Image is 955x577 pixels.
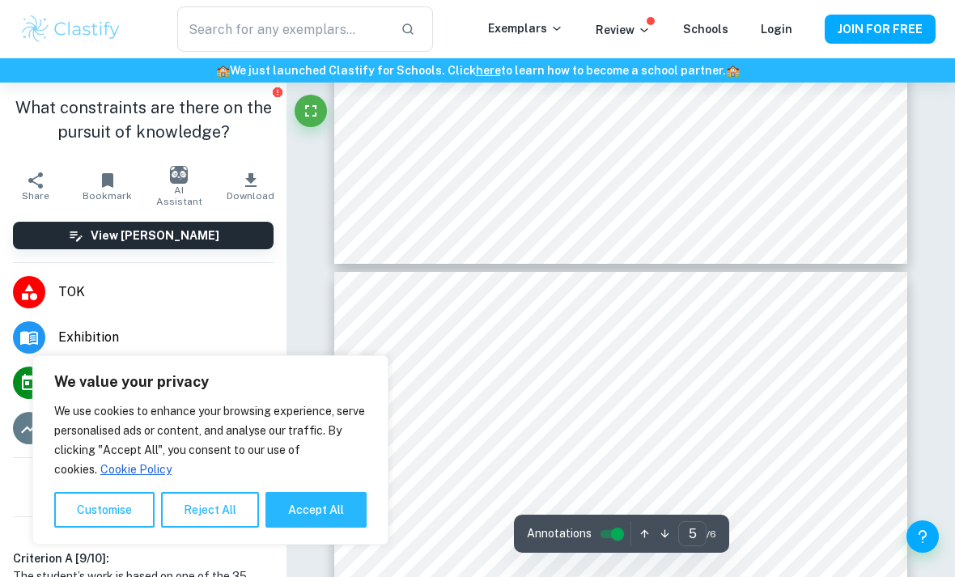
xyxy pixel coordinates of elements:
[227,190,274,202] span: Download
[170,166,188,184] img: AI Assistant
[143,163,215,209] button: AI Assistant
[58,282,274,302] span: TOK
[215,163,287,209] button: Download
[527,525,592,542] span: Annotations
[153,185,206,207] span: AI Assistant
[476,64,501,77] a: here
[91,227,219,244] h6: View [PERSON_NAME]
[161,492,259,528] button: Reject All
[54,401,367,479] p: We use cookies to enhance your browsing experience, serve personalised ads or content, and analys...
[906,520,939,553] button: Help and Feedback
[271,86,283,98] button: Report issue
[295,95,327,127] button: Fullscreen
[216,64,230,77] span: 🏫
[83,190,132,202] span: Bookmark
[825,15,936,44] button: JOIN FOR FREE
[488,19,563,37] p: Exemplars
[58,328,274,347] span: Exhibition
[177,6,388,52] input: Search for any exemplars...
[19,13,122,45] img: Clastify logo
[54,492,155,528] button: Customise
[707,527,716,541] span: / 6
[265,492,367,528] button: Accept All
[596,21,651,39] p: Review
[761,23,792,36] a: Login
[13,222,274,249] button: View [PERSON_NAME]
[22,190,49,202] span: Share
[54,372,367,392] p: We value your privacy
[72,163,144,209] button: Bookmark
[32,355,388,545] div: We value your privacy
[6,524,280,543] h6: Examiner's summary
[100,462,172,477] a: Cookie Policy
[726,64,740,77] span: 🏫
[683,23,728,36] a: Schools
[13,549,274,567] h6: Criterion A [ 9 / 10 ]:
[13,95,274,144] h1: What constraints are there on the pursuit of knowledge?
[3,62,952,79] h6: We just launched Clastify for Schools. Click to learn how to become a school partner.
